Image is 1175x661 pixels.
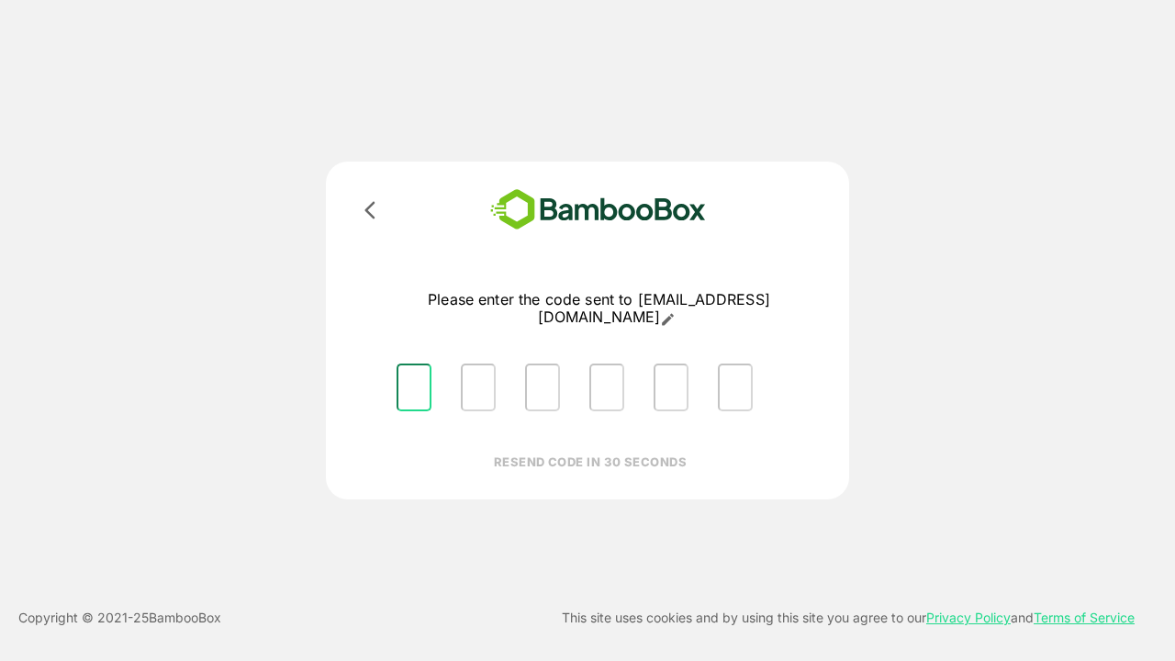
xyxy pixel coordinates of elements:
a: Terms of Service [1034,610,1135,625]
a: Privacy Policy [926,610,1011,625]
input: Please enter OTP character 3 [525,364,560,411]
input: Please enter OTP character 1 [397,364,431,411]
p: Copyright © 2021- 25 BambooBox [18,607,221,629]
img: bamboobox [464,184,733,236]
input: Please enter OTP character 6 [718,364,753,411]
input: Please enter OTP character 2 [461,364,496,411]
input: Please enter OTP character 5 [654,364,688,411]
input: Please enter OTP character 4 [589,364,624,411]
p: Please enter the code sent to [EMAIL_ADDRESS][DOMAIN_NAME] [382,291,816,327]
p: This site uses cookies and by using this site you agree to our and [562,607,1135,629]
